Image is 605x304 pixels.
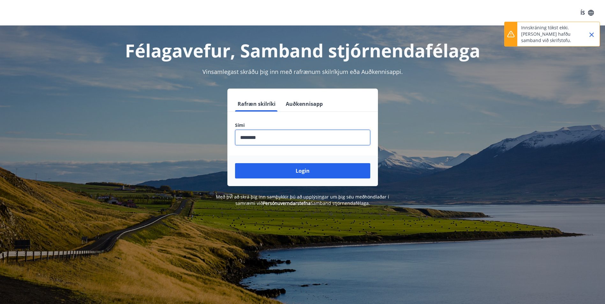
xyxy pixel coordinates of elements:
[203,68,403,76] span: Vinsamlegast skráðu þig inn með rafrænum skilríkjum eða Auðkennisappi.
[235,163,370,178] button: Login
[81,38,525,62] h1: Félagavefur, Samband stjórnendafélaga
[235,122,370,128] label: Sími
[283,96,325,112] button: Auðkennisapp
[216,194,389,206] span: Með því að skrá þig inn samþykkir þú að upplýsingar um þig séu meðhöndlaðar í samræmi við Samband...
[263,200,311,206] a: Persónuverndarstefna
[235,96,278,112] button: Rafræn skilríki
[577,7,597,18] button: ÍS
[586,29,597,40] button: Close
[521,25,577,44] p: Innskráning tókst ekki. [PERSON_NAME] hafðu samband við skrifstofu.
